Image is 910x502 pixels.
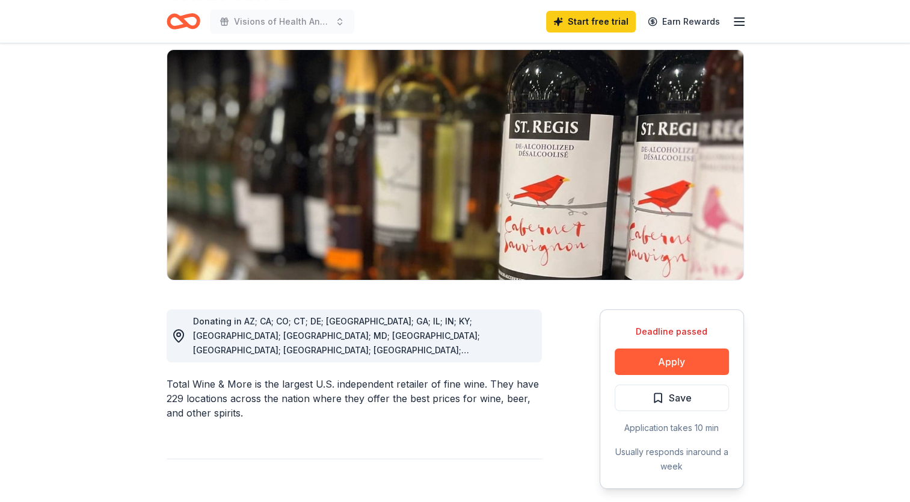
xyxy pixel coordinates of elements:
button: Apply [615,349,729,375]
a: Home [167,7,200,36]
div: Usually responds in around a week [615,445,729,474]
div: Total Wine & More is the largest U.S. independent retailer of fine wine. They have 229 locations ... [167,377,542,420]
span: Donating in AZ; CA; CO; CT; DE; [GEOGRAPHIC_DATA]; GA; IL; IN; KY; [GEOGRAPHIC_DATA]; [GEOGRAPHIC... [193,316,480,398]
span: Visions of Health Annual Fall Fundraiser [234,14,330,29]
div: Deadline passed [615,324,729,339]
img: Image for Total Wine [167,50,743,280]
button: Save [615,385,729,411]
span: Save [669,390,692,406]
a: Start free trial [546,11,636,33]
button: Visions of Health Annual Fall Fundraiser [210,10,354,34]
div: Application takes 10 min [615,421,729,435]
a: Earn Rewards [641,11,727,33]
